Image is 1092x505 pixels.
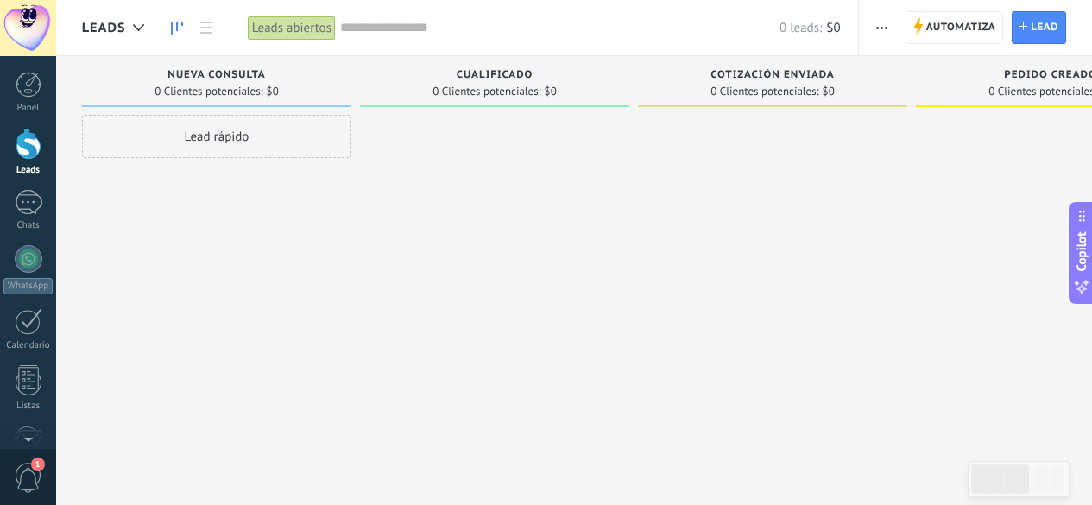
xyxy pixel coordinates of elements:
span: Nueva consulta [167,69,265,81]
span: $0 [823,86,835,97]
div: Leads [3,165,54,176]
div: Nueva consulta [91,69,343,84]
div: Listas [3,401,54,412]
span: $0 [826,20,840,36]
span: Leads [82,20,126,36]
div: Cualificado [369,69,621,84]
span: 1 [31,458,45,471]
a: Lista [192,11,221,45]
div: Cotización enviada [647,69,899,84]
span: Cotización enviada [710,69,835,81]
div: Panel [3,103,54,114]
span: $0 [267,86,279,97]
span: Automatiza [926,12,996,43]
div: Chats [3,220,54,231]
div: Lead rápido [82,115,351,158]
a: Lead [1012,11,1066,44]
div: Leads abiertos [248,16,336,41]
span: 0 Clientes potenciales: [432,86,540,97]
span: Copilot [1073,231,1090,271]
div: WhatsApp [3,278,53,294]
span: Cualificado [457,69,533,81]
span: $0 [545,86,557,97]
div: Calendario [3,340,54,351]
button: Más [869,11,894,44]
a: Automatiza [906,11,1004,44]
span: 0 Clientes potenciales: [710,86,818,97]
span: 0 Clientes potenciales: [155,86,262,97]
span: 0 leads: [780,20,822,36]
a: Leads [162,11,192,45]
span: Lead [1031,12,1058,43]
